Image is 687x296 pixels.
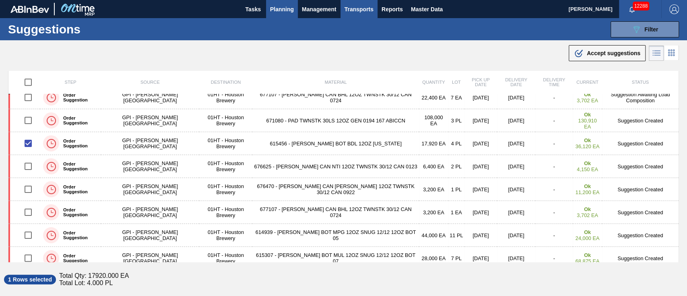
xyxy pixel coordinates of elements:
span: Master Data [411,4,443,14]
span: Total Lot: 4.000 PL [59,279,113,287]
td: [DATE] [464,132,497,155]
img: Logout [669,4,679,14]
strong: Ok [584,229,591,235]
span: Source [140,80,160,85]
td: [DATE] [464,224,497,247]
span: Filter [644,26,658,33]
span: 24,000 EA [576,235,600,241]
td: GPI - [PERSON_NAME][GEOGRAPHIC_DATA] [101,86,199,109]
td: Suggestion Created [602,109,679,132]
td: - [535,86,573,109]
td: - [535,201,573,224]
a: Order SuggestionGPI - [PERSON_NAME][GEOGRAPHIC_DATA]01HT - Houston Brewery614939 - [PERSON_NAME] ... [8,224,679,247]
span: Status [632,80,649,85]
td: 01HT - Houston Brewery [199,201,253,224]
td: [DATE] [464,109,497,132]
span: 3,702 EA [577,212,598,218]
td: 676470 - [PERSON_NAME] CAN [PERSON_NAME] 12OZ TWNSTK 30/12 CAN 0922 [252,178,419,201]
span: Delivery Date [505,78,527,87]
td: 01HT - Houston Brewery [199,247,253,270]
td: 1 PL [448,178,464,201]
div: List Vision [649,46,664,61]
td: 677107 - [PERSON_NAME] CAN BHL 12OZ TWNSTK 30/12 CAN 0724 [252,86,419,109]
span: 3,702 EA [577,97,598,103]
label: Order Suggestion [59,93,98,102]
h1: Suggestions [8,25,151,34]
span: Material [325,80,347,85]
td: - [535,155,573,178]
td: - [535,247,573,270]
td: Suggestion Awaiting Load Composition [602,86,679,109]
td: 22,400 EA [419,86,448,109]
td: GPI - [PERSON_NAME][GEOGRAPHIC_DATA] [101,109,199,132]
td: 01HT - Houston Brewery [199,86,253,109]
label: Order Suggestion [59,230,98,240]
td: 4 PL [448,132,464,155]
td: [DATE] [464,155,497,178]
span: Step [64,80,76,85]
td: 3 PL [448,109,464,132]
td: [DATE] [497,201,535,224]
td: Suggestion Created [602,247,679,270]
td: 7 PL [448,247,464,270]
span: 68,875 EA [576,258,600,264]
td: GPI - [PERSON_NAME][GEOGRAPHIC_DATA] [101,132,199,155]
span: Management [302,4,336,14]
a: Order SuggestionGPI - [PERSON_NAME][GEOGRAPHIC_DATA]01HT - Houston Brewery615307 - [PERSON_NAME] ... [8,247,679,270]
strong: Ok [584,112,591,118]
a: Order SuggestionGPI - [PERSON_NAME][GEOGRAPHIC_DATA]01HT - Houston Brewery615456 - [PERSON_NAME] ... [8,132,679,155]
button: Notifications [619,4,645,15]
td: [DATE] [464,86,497,109]
td: GPI - [PERSON_NAME][GEOGRAPHIC_DATA] [101,178,199,201]
td: 614939 - [PERSON_NAME] BOT MPG 12OZ SNUG 12/12 12OZ BOT 05 [252,224,419,247]
td: Suggestion Created [602,132,679,155]
strong: Ok [584,206,591,212]
td: Suggestion Created [602,155,679,178]
strong: Ok [584,137,591,143]
strong: Ok [584,183,591,189]
td: GPI - [PERSON_NAME][GEOGRAPHIC_DATA] [101,155,199,178]
td: [DATE] [497,224,535,247]
td: [DATE] [497,155,535,178]
td: 2 PL [448,155,464,178]
td: 671080 - PAD TWNSTK 30LS 12OZ GEN 0194 167 ABICCN [252,109,419,132]
label: Order Suggestion [59,161,98,171]
td: 676625 - [PERSON_NAME] CAN NTI 12OZ TWNSTK 30/12 CAN 0123 [252,155,419,178]
strong: Ok [584,91,591,97]
button: Filter [611,21,679,37]
div: Card Vision [664,46,679,61]
td: [DATE] [464,201,497,224]
td: [DATE] [464,178,497,201]
a: Order SuggestionGPI - [PERSON_NAME][GEOGRAPHIC_DATA]01HT - Houston Brewery671080 - PAD TWNSTK 30L... [8,109,679,132]
td: 7 EA [448,86,464,109]
a: Order SuggestionGPI - [PERSON_NAME][GEOGRAPHIC_DATA]01HT - Houston Brewery676625 - [PERSON_NAME] ... [8,155,679,178]
span: 4,150 EA [577,166,598,172]
span: Planning [270,4,294,14]
td: 108,000 EA [419,109,448,132]
td: - [535,224,573,247]
span: Accept suggestions [587,50,640,56]
strong: Ok [584,160,591,166]
span: Pick up Date [472,78,490,87]
td: GPI - [PERSON_NAME][GEOGRAPHIC_DATA] [101,247,199,270]
label: Order Suggestion [59,184,98,194]
td: [DATE] [497,109,535,132]
td: Suggestion Created [602,178,679,201]
span: 1 Rows selected [4,275,56,284]
td: - [535,109,573,132]
td: 11 PL [448,224,464,247]
label: Order Suggestion [59,116,98,125]
td: GPI - [PERSON_NAME][GEOGRAPHIC_DATA] [101,201,199,224]
span: Transports [345,4,373,14]
td: 615307 - [PERSON_NAME] BOT MUL 12OZ SNUG 12/12 12OZ BOT 07 [252,247,419,270]
td: 01HT - Houston Brewery [199,178,253,201]
td: - [535,132,573,155]
td: [DATE] [497,86,535,109]
td: 1 EA [448,201,464,224]
td: [DATE] [497,247,535,270]
td: 677107 - [PERSON_NAME] CAN BHL 12OZ TWNSTK 30/12 CAN 0724 [252,201,419,224]
td: [DATE] [497,132,535,155]
span: Destination [211,80,241,85]
td: 615456 - [PERSON_NAME] BOT BDL 12OZ [US_STATE] [252,132,419,155]
label: Order Suggestion [59,253,98,263]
